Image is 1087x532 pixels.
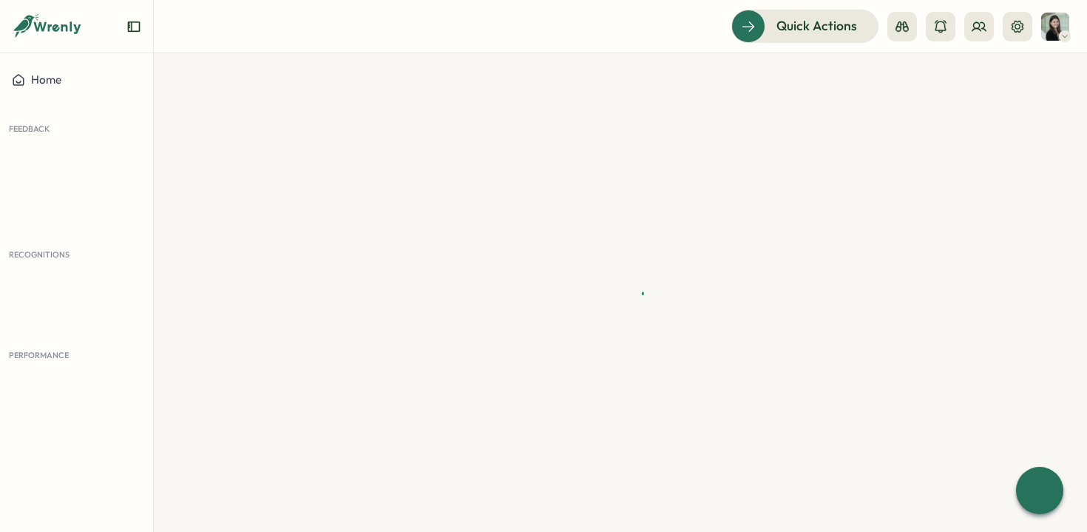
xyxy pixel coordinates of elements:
[1041,13,1069,41] img: Adela Stepanovska
[31,73,61,87] span: Home
[731,10,878,42] button: Quick Actions
[126,19,141,34] button: Expand sidebar
[776,16,857,36] span: Quick Actions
